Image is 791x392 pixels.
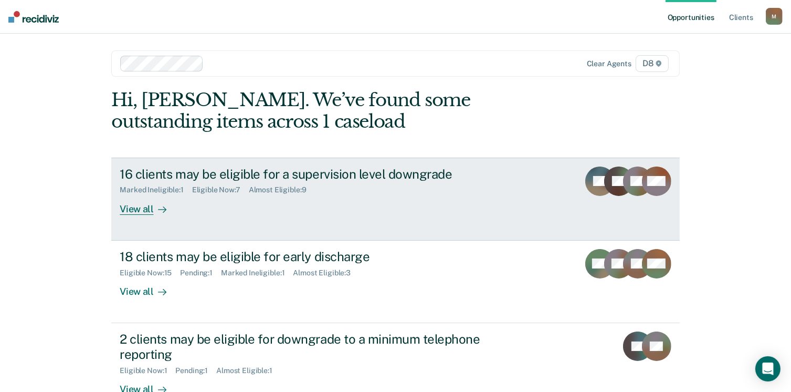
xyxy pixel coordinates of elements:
img: Recidiviz [8,11,59,23]
div: Pending : 1 [175,366,216,375]
a: 16 clients may be eligible for a supervision level downgradeMarked Ineligible:1Eligible Now:7Almo... [111,158,679,241]
div: Eligible Now : 15 [120,269,180,277]
div: Open Intercom Messenger [755,356,781,381]
div: Almost Eligible : 3 [293,269,359,277]
span: D8 [636,55,669,72]
div: Marked Ineligible : 1 [221,269,293,277]
div: 18 clients may be eligible for early discharge [120,249,488,264]
div: View all [120,277,178,297]
div: Eligible Now : 1 [120,366,175,375]
div: Clear agents [587,59,631,68]
button: M [766,8,783,25]
div: Almost Eligible : 1 [216,366,281,375]
div: View all [120,194,178,215]
div: Eligible Now : 7 [192,185,249,194]
div: Almost Eligible : 9 [249,185,315,194]
div: 16 clients may be eligible for a supervision level downgrade [120,167,488,182]
div: Pending : 1 [180,269,221,277]
div: 2 clients may be eligible for downgrade to a minimum telephone reporting [120,332,488,362]
div: Marked Ineligible : 1 [120,185,192,194]
a: 18 clients may be eligible for early dischargeEligible Now:15Pending:1Marked Ineligible:1Almost E... [111,241,679,323]
div: Hi, [PERSON_NAME]. We’ve found some outstanding items across 1 caseload [111,89,566,132]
